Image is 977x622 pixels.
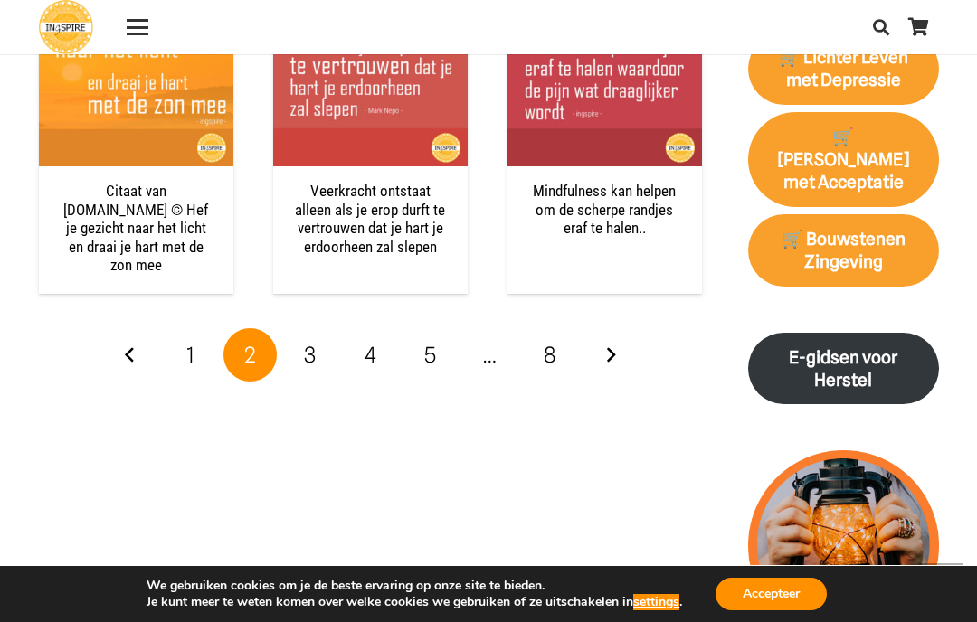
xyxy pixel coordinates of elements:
a: Pagina 1 [164,328,218,382]
a: Citaat van [DOMAIN_NAME] © Hef je gezicht naar het licht en draai je hart met de zon mee [63,182,208,274]
span: 5 [424,342,436,368]
span: Pagina 2 [223,328,278,382]
a: Pagina 3 [283,328,337,382]
span: 1 [186,342,194,368]
a: 🛒 Bouwstenen Zingeving [748,214,939,287]
a: Mindfulness kan helpen om de scherpe randjes eraf te halen.. [533,182,676,237]
a: E-gidsen voor Herstel [748,333,939,405]
a: Pagina 8 [523,328,577,382]
span: 4 [365,342,376,368]
strong: 🛒 Lichter Leven met Depressie [779,47,908,90]
strong: E-gidsen voor Herstel [789,347,897,391]
span: 3 [304,342,316,368]
a: Pagina 4 [344,328,398,382]
a: 🛒[PERSON_NAME] met Acceptatie [748,112,939,207]
p: Je kunt meer te weten komen over welke cookies we gebruiken of ze uitschakelen in . [147,594,682,610]
button: Accepteer [716,578,827,610]
a: Veerkracht ontstaat alleen als je erop durft te vertrouwen dat je hart je erdoorheen zal slepen [295,182,445,255]
strong: 🛒[PERSON_NAME] met Acceptatie [778,127,909,193]
button: settings [633,594,679,610]
a: Terug naar top [918,563,963,608]
a: Menu [114,16,160,38]
a: Zoeken [863,5,899,50]
span: 2 [244,342,256,368]
span: 8 [544,342,556,368]
span: … [463,328,517,382]
a: 🛒 Lichter Leven met Depressie [748,33,939,105]
a: Pagina 5 [403,328,458,382]
p: We gebruiken cookies om je de beste ervaring op onze site te bieden. [147,578,682,594]
strong: 🛒 Bouwstenen Zingeving [782,229,906,272]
